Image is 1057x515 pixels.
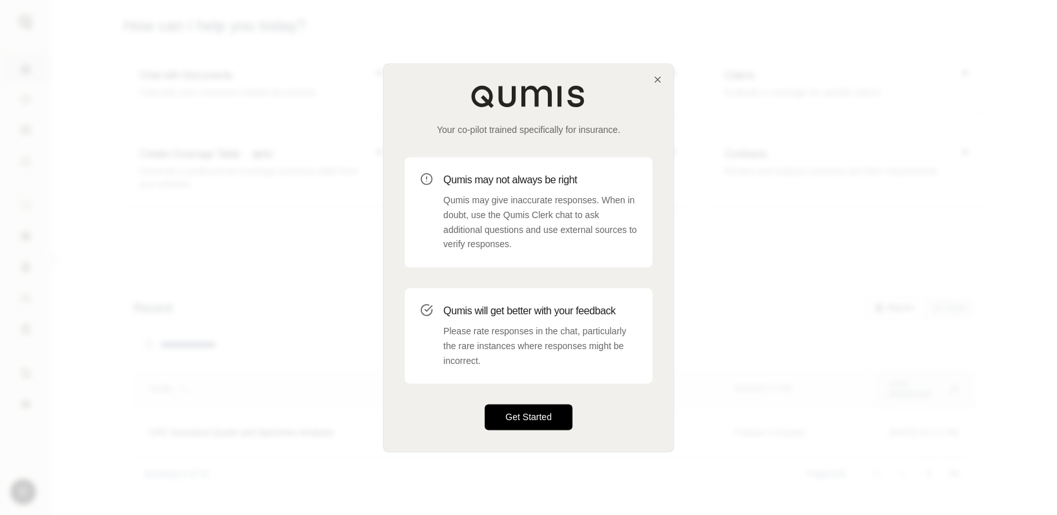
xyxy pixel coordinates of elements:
[485,405,572,430] button: Get Started
[443,193,637,252] p: Qumis may give inaccurate responses. When in doubt, use the Qumis Clerk chat to ask additional qu...
[443,303,637,319] h3: Qumis will get better with your feedback
[470,85,587,108] img: Qumis Logo
[443,172,637,188] h3: Qumis may not always be right
[443,324,637,368] p: Please rate responses in the chat, particularly the rare instances where responses might be incor...
[405,123,652,136] p: Your co-pilot trained specifically for insurance.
